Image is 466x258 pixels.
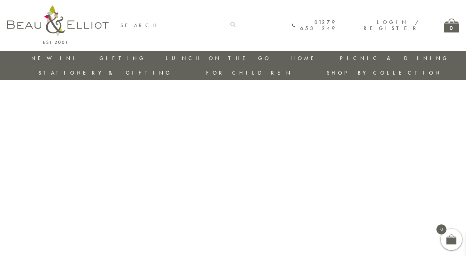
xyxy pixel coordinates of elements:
[291,55,320,62] a: Home
[340,55,449,62] a: Picnic & Dining
[327,69,442,76] a: Shop by collection
[166,55,271,62] a: Lunch On The Go
[363,19,419,32] a: Login / Register
[116,18,226,33] input: SEARCH
[38,69,172,76] a: Stationery & Gifting
[99,55,146,62] a: Gifting
[206,69,293,76] a: For Children
[444,19,459,32] a: 0
[31,55,79,62] a: New in!
[436,224,446,234] span: 0
[292,19,337,32] a: 01279 653 249
[7,5,109,44] img: logo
